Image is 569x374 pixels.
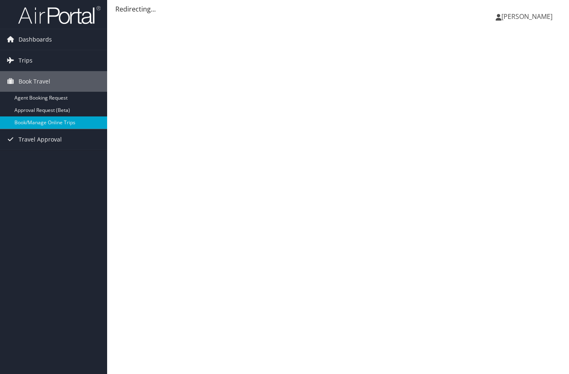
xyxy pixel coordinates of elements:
[19,50,33,71] span: Trips
[496,4,561,29] a: [PERSON_NAME]
[19,129,62,150] span: Travel Approval
[18,5,101,25] img: airportal-logo.png
[115,4,561,14] div: Redirecting...
[19,29,52,50] span: Dashboards
[19,71,50,92] span: Book Travel
[501,12,553,21] span: [PERSON_NAME]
